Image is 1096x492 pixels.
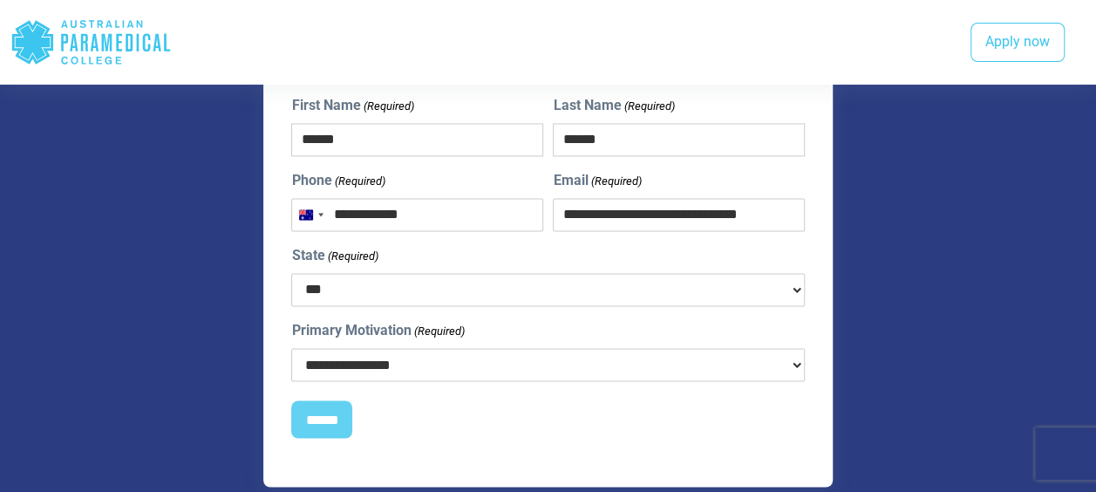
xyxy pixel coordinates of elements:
[553,170,641,191] label: Email
[623,98,675,115] span: (Required)
[970,23,1065,63] a: Apply now
[362,98,414,115] span: (Required)
[326,248,378,265] span: (Required)
[10,14,172,71] div: Australian Paramedical College
[589,173,642,190] span: (Required)
[291,95,413,116] label: First Name
[412,323,465,340] span: (Required)
[291,320,464,341] label: Primary Motivation
[333,173,385,190] span: (Required)
[291,245,378,266] label: State
[553,95,674,116] label: Last Name
[291,170,385,191] label: Phone
[292,199,329,230] button: Selected country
